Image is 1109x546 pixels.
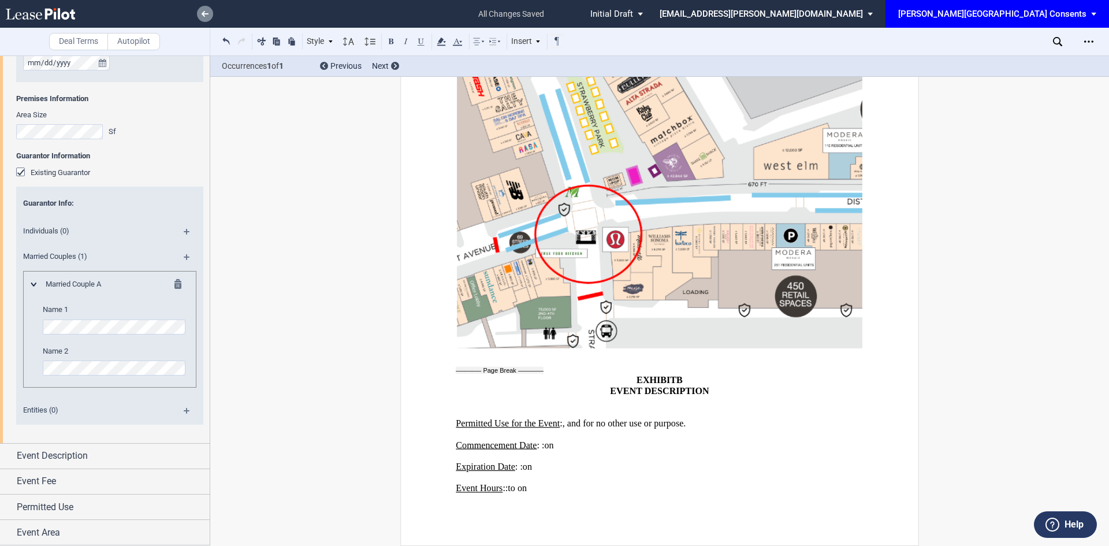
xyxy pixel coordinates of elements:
[219,34,233,48] button: Undo
[610,385,709,396] span: EVENT DESCRIPTION
[16,167,90,179] md-checkbox: Existing Guarantor
[255,34,269,48] button: Cut
[279,61,284,70] b: 1
[23,199,72,207] span: Guarantor Info
[550,34,564,48] button: Toggle Control Characters
[1065,517,1084,532] label: Help
[537,440,539,450] span: :
[508,483,515,493] span: to
[372,61,399,72] div: Next
[472,2,550,27] span: all changes saved
[49,33,108,50] label: Deal Terms
[305,34,335,49] div: Style
[95,55,110,70] button: true
[518,483,527,493] span: on
[39,279,152,289] span: Married Couple A
[898,9,1086,19] div: [PERSON_NAME][GEOGRAPHIC_DATA] Consents
[399,34,413,48] button: Italic
[16,251,172,262] span: Married Couples (1)
[563,418,686,429] span: , and for no other use or purpose.
[456,483,503,493] span: Event Hours
[270,34,284,48] button: Copy
[16,151,90,160] b: Guarantor Information
[456,418,560,429] span: Permitted Use for the Event
[560,418,562,429] span: :
[16,94,88,103] b: Premises Information
[676,375,683,385] span: B
[637,375,676,385] span: EXHIBIT
[1034,511,1097,538] button: Help
[456,440,537,450] span: Commencement Date
[414,34,428,48] button: Underline
[520,461,522,471] span: :
[267,61,271,70] b: 1
[320,61,362,72] div: Previous
[31,168,90,177] span: Existing Guarantor
[515,461,518,471] span: :
[330,61,362,70] span: Previous
[107,33,160,50] label: Autopilot
[17,526,60,540] span: Event Area
[109,127,120,137] div: Sf
[285,34,299,48] button: Paste
[509,34,543,49] div: Insert
[456,461,515,471] span: Expiration Date
[23,199,74,207] span: :
[503,483,505,493] span: :
[384,34,398,48] button: Bold
[542,440,544,450] span: :
[523,461,532,471] span: on
[43,347,68,355] span: Name 2
[590,9,633,19] span: Initial Draft
[16,405,172,415] span: Entities (0)
[16,110,47,119] span: Area Size
[456,71,863,350] img: 3BRiD0AAAAGSURBVAMA99wn9qdbbGgAAAAASUVORK5CYII=
[222,60,311,72] span: Occurrences of
[1080,32,1098,51] div: Open Lease options menu
[17,474,56,488] span: Event Fee
[43,305,68,314] span: Name 1
[17,449,88,463] span: Event Description
[505,483,508,493] span: :
[17,500,73,514] span: Permitted Use
[372,61,389,70] span: Next
[16,226,172,236] span: Individuals (0)
[544,440,553,450] span: on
